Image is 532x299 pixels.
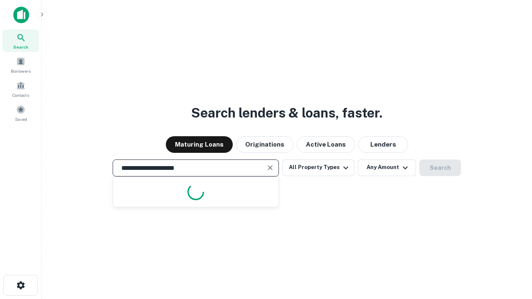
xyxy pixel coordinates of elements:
[13,7,29,23] img: capitalize-icon.png
[236,136,293,153] button: Originations
[2,54,39,76] a: Borrowers
[11,68,31,74] span: Borrowers
[2,102,39,124] a: Saved
[297,136,355,153] button: Active Loans
[2,78,39,100] a: Contacts
[166,136,233,153] button: Maturing Loans
[282,159,355,176] button: All Property Types
[2,29,39,52] a: Search
[358,136,408,153] button: Lenders
[191,103,382,123] h3: Search lenders & loans, faster.
[490,233,532,272] iframe: Chat Widget
[358,159,416,176] button: Any Amount
[13,44,28,50] span: Search
[264,162,276,174] button: Clear
[12,92,29,98] span: Contacts
[15,116,27,123] span: Saved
